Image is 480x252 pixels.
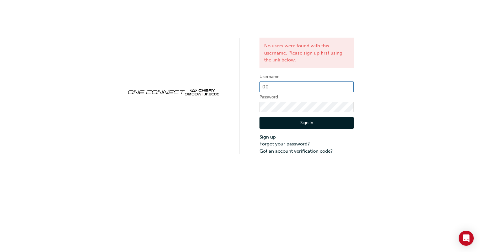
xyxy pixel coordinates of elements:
[259,134,354,141] a: Sign up
[459,231,474,246] div: Open Intercom Messenger
[259,93,354,101] label: Password
[259,38,354,68] div: No users were found with this username. Please sign up first using the link below.
[259,73,354,81] label: Username
[259,140,354,148] a: Forgot your password?
[259,81,354,92] input: Username
[259,148,354,155] a: Got an account verification code?
[126,83,221,100] img: oneconnect
[259,117,354,129] button: Sign In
